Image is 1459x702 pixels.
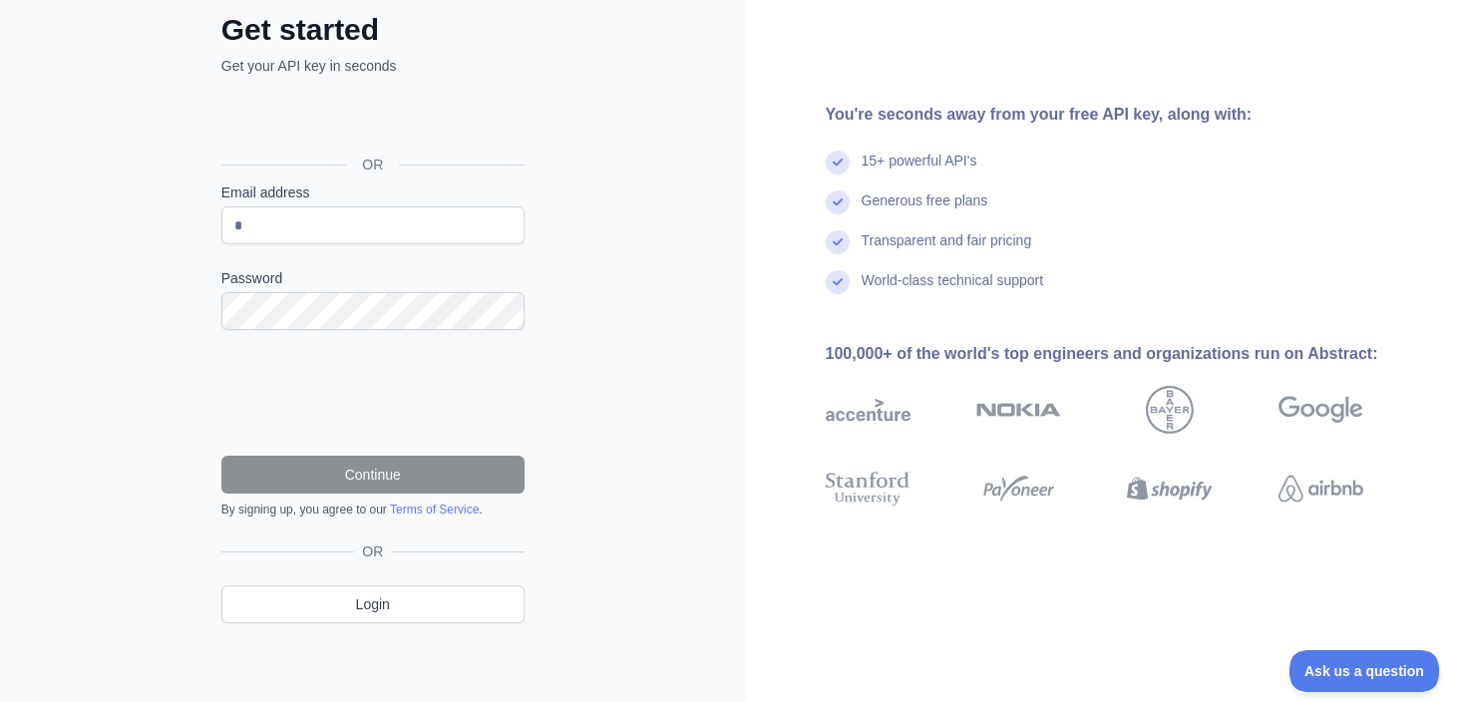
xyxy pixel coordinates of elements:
div: World-class technical support [862,270,1044,310]
img: check mark [826,151,850,175]
div: You're seconds away from your free API key, along with: [826,103,1428,127]
iframe: Sign in with Google Button [211,98,531,142]
img: check mark [826,230,850,254]
img: check mark [826,270,850,294]
img: check mark [826,190,850,214]
img: nokia [976,386,1061,434]
label: Email address [221,182,525,202]
img: shopify [1127,468,1212,511]
img: google [1278,386,1363,434]
div: Transparent and fair pricing [862,230,1032,270]
iframe: Toggle Customer Support [1289,650,1439,692]
span: OR [354,541,391,561]
button: Continue [221,456,525,494]
span: OR [346,155,399,175]
img: stanford university [826,468,911,511]
div: By signing up, you agree to our . [221,502,525,518]
label: Password [221,268,525,288]
img: accenture [826,386,911,434]
a: Terms of Service [390,503,479,517]
div: 100,000+ of the world's top engineers and organizations run on Abstract: [826,342,1428,366]
img: bayer [1146,386,1194,434]
div: Generous free plans [862,190,988,230]
img: airbnb [1278,468,1363,511]
h2: Get started [221,12,525,48]
div: Sign in with Google. Opens in new tab [221,98,521,142]
img: payoneer [976,468,1061,511]
p: Get your API key in seconds [221,56,525,76]
a: Login [221,585,525,623]
div: 15+ powerful API's [862,151,977,190]
iframe: reCAPTCHA [221,354,525,432]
